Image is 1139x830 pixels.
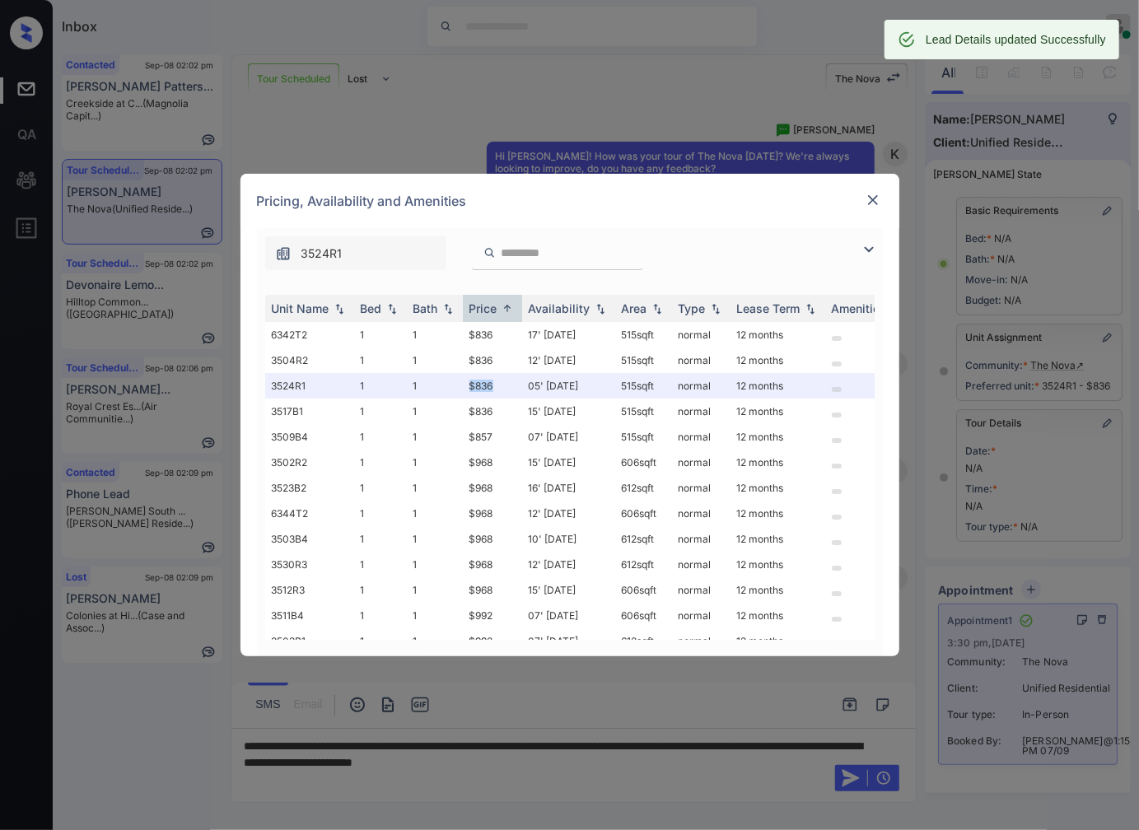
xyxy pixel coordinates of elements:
div: Area [622,301,647,315]
td: 12 months [731,526,825,552]
div: Unit Name [272,301,329,315]
td: 1 [354,475,407,501]
td: 612 sqft [615,552,672,577]
div: Bed [361,301,382,315]
div: Lease Term [737,301,801,315]
td: 1 [407,475,463,501]
td: 1 [407,399,463,424]
td: 1 [354,373,407,399]
td: 1 [407,347,463,373]
td: 1 [407,450,463,475]
td: 3517B1 [265,399,354,424]
td: 1 [354,322,407,347]
td: 515 sqft [615,373,672,399]
td: 612 sqft [615,526,672,552]
td: 12 months [731,475,825,501]
td: 606 sqft [615,501,672,526]
td: normal [672,450,731,475]
td: 05' [DATE] [522,373,615,399]
td: normal [672,399,731,424]
td: normal [672,424,731,450]
td: 515 sqft [615,399,672,424]
td: $968 [463,475,522,501]
td: 12' [DATE] [522,552,615,577]
td: 515 sqft [615,322,672,347]
td: 3524R1 [265,373,354,399]
td: 07' [DATE] [522,628,615,654]
div: Bath [413,301,438,315]
td: 6342T2 [265,322,354,347]
td: 515 sqft [615,347,672,373]
img: icon-zuma [275,245,292,262]
img: sorting [331,303,348,315]
td: 12 months [731,322,825,347]
td: 12 months [731,501,825,526]
td: 16' [DATE] [522,475,615,501]
td: 1 [407,373,463,399]
td: normal [672,577,731,603]
img: icon-zuma [483,245,496,260]
img: sorting [649,303,665,315]
img: sorting [802,303,819,315]
img: sorting [499,302,516,315]
td: 1 [354,347,407,373]
td: normal [672,628,731,654]
td: 07' [DATE] [522,603,615,628]
td: $992 [463,628,522,654]
td: 1 [354,628,407,654]
td: normal [672,526,731,552]
td: 1 [354,399,407,424]
td: 1 [407,552,463,577]
td: 3511B4 [265,603,354,628]
td: 1 [407,424,463,450]
img: sorting [440,303,456,315]
td: 12 months [731,450,825,475]
td: 1 [407,526,463,552]
td: 1 [354,526,407,552]
td: 12 months [731,603,825,628]
td: 15' [DATE] [522,450,615,475]
td: normal [672,603,731,628]
td: 1 [354,424,407,450]
td: 3512R3 [265,577,354,603]
span: 3524R1 [301,245,343,263]
td: 10' [DATE] [522,526,615,552]
td: 17' [DATE] [522,322,615,347]
td: 12 months [731,399,825,424]
td: 3504R2 [265,347,354,373]
td: 3523B2 [265,475,354,501]
td: 15' [DATE] [522,577,615,603]
td: 12 months [731,628,825,654]
td: $836 [463,347,522,373]
div: Type [679,301,706,315]
td: normal [672,322,731,347]
td: 12' [DATE] [522,501,615,526]
div: Lead Details updated Successfully [926,25,1106,54]
td: normal [672,501,731,526]
td: normal [672,373,731,399]
td: 6344T2 [265,501,354,526]
td: 15' [DATE] [522,399,615,424]
td: 515 sqft [615,424,672,450]
td: 606 sqft [615,450,672,475]
img: close [865,192,881,208]
td: 12' [DATE] [522,347,615,373]
td: 1 [354,450,407,475]
td: 12 months [731,552,825,577]
td: 3509B4 [265,424,354,450]
td: 07' [DATE] [522,424,615,450]
td: 612 sqft [615,628,672,654]
div: Amenities [832,301,887,315]
td: $968 [463,450,522,475]
td: 1 [407,322,463,347]
td: 12 months [731,424,825,450]
td: 1 [407,577,463,603]
img: sorting [707,303,724,315]
td: $968 [463,577,522,603]
td: 612 sqft [615,475,672,501]
td: normal [672,347,731,373]
td: 1 [354,552,407,577]
td: 606 sqft [615,603,672,628]
td: 3530R3 [265,552,354,577]
td: $968 [463,526,522,552]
